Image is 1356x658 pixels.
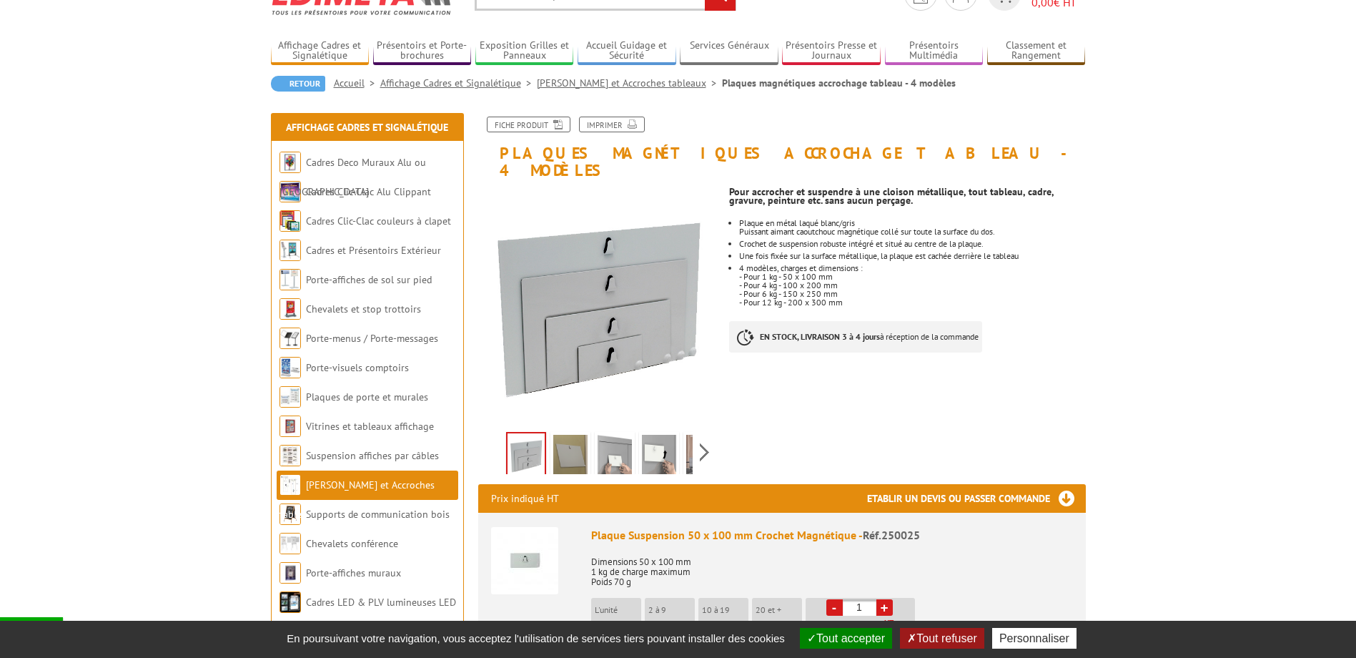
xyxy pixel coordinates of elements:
[279,240,301,261] img: Cadres et Présentoirs Extérieur
[739,240,1085,248] li: Crochet de suspension robuste intégré et situé au centre de la plaque.
[306,215,451,227] a: Cadres Clic-Clac couleurs à clapet
[279,386,301,408] img: Plaques de porte et murales
[578,39,676,63] a: Accueil Guidage et Sécurité
[826,599,843,616] a: -
[680,39,778,63] a: Services Généraux
[739,298,1085,307] div: - Pour 12 kg - 200 x 300 mm
[884,618,894,628] sup: HT
[279,445,301,466] img: Suspension affiches par câbles
[279,152,301,173] img: Cadres Deco Muraux Alu ou Bois
[279,632,792,644] span: En poursuivant votre navigation, vous acceptez l'utilisation de services tiers pouvant installer ...
[992,628,1077,649] button: Personnaliser (fenêtre modale)
[876,599,893,616] a: +
[760,331,880,342] strong: EN STOCK, LIVRAISON 3 à 4 jours
[598,435,632,479] img: 250025_plaque_suspension_crochet_magnetique_1.jpg
[553,435,588,479] img: 250025_250026_250027_250028_plaque_magnetique_montage.gif
[279,562,301,584] img: Porte-affiches muraux
[306,420,434,433] a: Vitrines et tableaux affichage
[722,76,956,90] li: Plaques magnétiques accrochage tableau - 4 modèles
[279,328,301,349] img: Porte-menus / Porte-messages
[279,474,301,496] img: Cimaises et Accroches tableaux
[306,361,409,374] a: Porte-visuels comptoirs
[863,528,920,542] span: Réf.250025
[279,591,301,613] img: Cadres LED & PLV lumineuses LED
[739,290,1085,298] div: - Pour 6 kg - 150 x 250 mm
[702,605,748,615] p: 10 à 19
[306,449,439,462] a: Suspension affiches par câbles
[306,303,421,315] a: Chevalets et stop trottoirs
[491,527,558,594] img: Plaque Suspension 50 x 100 mm Crochet Magnétique
[380,77,537,89] a: Affichage Cadres et Signalétique
[756,605,802,615] p: 20 et +
[271,76,325,92] a: Retour
[279,416,301,437] img: Vitrines et tableaux affichage
[987,39,1086,63] a: Classement et Rangement
[279,478,435,521] a: [PERSON_NAME] et Accroches tableaux
[334,77,380,89] a: Accueil
[279,269,301,290] img: Porte-affiches de sol sur pied
[729,185,1054,207] strong: Pour accrocher et suspendre à une cloison métallique, tout tableau, cadre, gravure, peinture etc....
[591,547,1073,587] p: Dimensions 50 x 100 mm 1 kg de charge maximum Poids 70 g
[686,435,721,479] img: 250027_plaque_suspension_magnetique_tableau.jpg
[279,298,301,320] img: Chevalets et stop trottoirs
[739,227,1085,236] p: Puissant aimant caoutchouc magnétique collé sur toute la surface du dos.
[900,628,984,649] button: Tout refuser
[279,210,301,232] img: Cadres Clic-Clac couleurs à clapet
[306,273,432,286] a: Porte-affiches de sol sur pied
[467,117,1097,179] h1: Plaques magnétiques accrochage tableau - 4 modèles
[475,39,574,63] a: Exposition Grilles et Panneaux
[279,357,301,378] img: Porte-visuels comptoirs
[508,433,545,478] img: 250025_250026_250027_250028_plaque_magnetique_3.jpg
[739,252,1085,260] li: Une fois fixée sur la surface métallique, la plaque est cachée derrière le tableau
[491,484,559,513] p: Prix indiqué HT
[782,39,881,63] a: Présentoirs Presse et Journaux
[579,117,645,132] a: Imprimer
[537,77,722,89] a: [PERSON_NAME] et Accroches tableaux
[739,219,1085,227] p: Plaque en métal laqué blanc/gris
[642,435,676,479] img: 250025_plaque_suspension_crochet_magnetique.jpg
[800,628,892,649] button: Tout accepter
[306,244,441,257] a: Cadres et Présentoirs Extérieur
[306,391,428,403] a: Plaques de porte et murales
[487,117,570,132] a: Fiche produit
[279,156,426,198] a: Cadres Deco Muraux Alu ou [GEOGRAPHIC_DATA]
[739,264,1085,272] div: 4 modèles, charges et dimensions :
[306,566,401,579] a: Porte-affiches muraux
[729,321,982,353] p: à réception de la commande
[478,186,719,427] img: 250025_250026_250027_250028_plaque_magnetique_3.jpg
[698,441,711,464] span: Next
[648,605,695,615] p: 2 à 9
[286,121,448,134] a: Affichage Cadres et Signalétique
[595,605,641,615] p: L'unité
[373,39,472,63] a: Présentoirs et Porte-brochures
[306,332,438,345] a: Porte-menus / Porte-messages
[867,484,1086,513] h3: Etablir un devis ou passer commande
[279,533,301,554] img: Chevalets conférence
[739,272,1085,281] div: - Pour 1 kg - 50 x 100 mm
[271,39,370,63] a: Affichage Cadres et Signalétique
[591,527,1073,544] div: Plaque Suspension 50 x 100 mm Crochet Magnétique -
[306,537,398,550] a: Chevalets conférence
[306,185,431,198] a: Cadres Clic-Clac Alu Clippant
[739,281,1085,290] div: - Pour 4 kg - 100 x 200 mm
[306,596,456,609] a: Cadres LED & PLV lumineuses LED
[885,39,984,63] a: Présentoirs Multimédia
[306,508,450,521] a: Supports de communication bois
